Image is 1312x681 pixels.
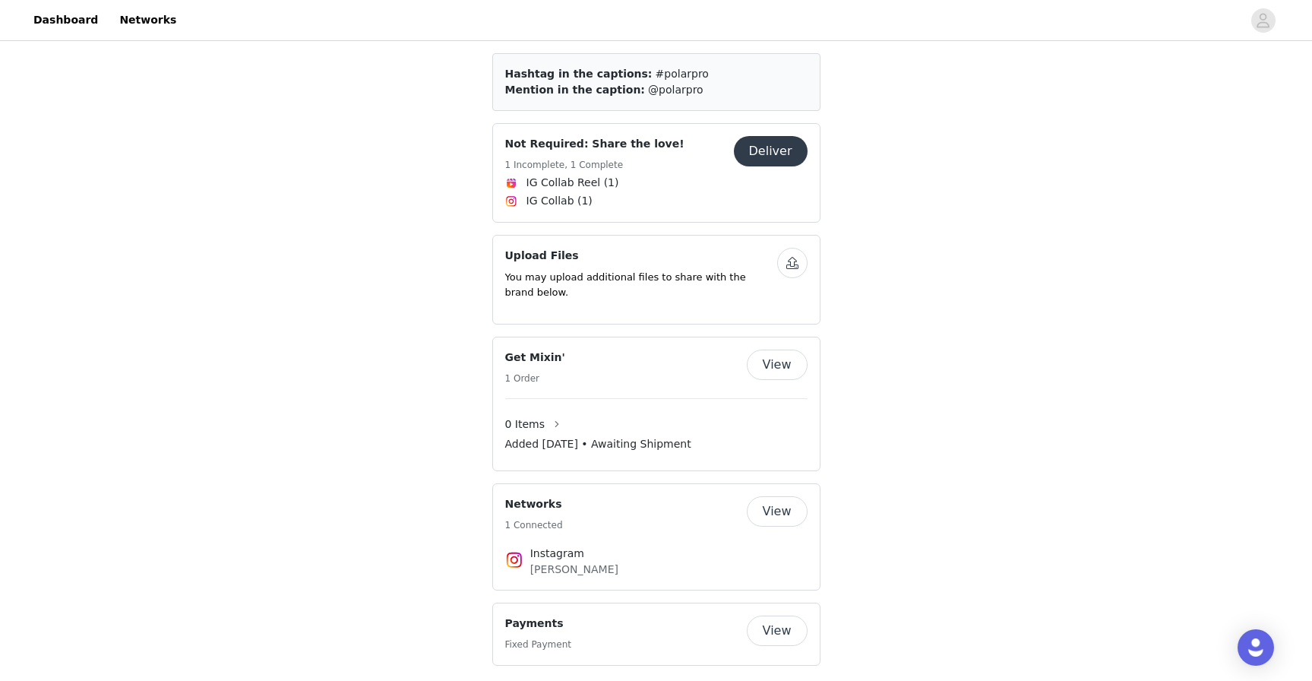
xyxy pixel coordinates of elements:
[747,350,808,380] button: View
[530,562,782,578] p: [PERSON_NAME]
[505,270,777,299] p: You may upload additional files to share with the brand below.
[492,483,820,591] div: Networks
[747,496,808,527] button: View
[492,123,820,223] div: Not Required: Share the love!
[734,136,808,166] button: Deliver
[505,68,653,80] span: Hashtag in the captions:
[505,350,565,366] h4: Get Mixin'
[505,417,545,432] span: 0 Items
[530,546,782,562] h4: Instagram
[505,195,517,207] img: Instagram Icon
[110,3,185,37] a: Networks
[648,84,703,96] span: @polarpro
[505,248,777,264] h4: Upload Files
[505,616,571,632] h4: Payments
[505,638,571,651] h5: Fixed Payment
[505,136,684,152] h4: Not Required: Share the love!
[1238,629,1274,666] div: Open Intercom Messenger
[24,3,107,37] a: Dashboard
[505,551,523,569] img: Instagram Icon
[526,175,619,191] span: IG Collab Reel (1)
[505,372,565,385] h5: 1 Order
[505,177,517,189] img: Instagram Reels Icon
[656,68,709,80] span: #polarpro
[505,436,691,452] span: Added [DATE] • Awaiting Shipment
[747,616,808,646] button: View
[1256,8,1270,33] div: avatar
[505,84,645,96] span: Mention in the caption:
[526,193,593,209] span: IG Collab (1)
[492,603,820,666] div: Payments
[505,158,684,172] h5: 1 Incomplete, 1 Complete
[505,496,563,512] h4: Networks
[492,337,820,471] div: Get Mixin'
[505,518,563,532] h5: 1 Connected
